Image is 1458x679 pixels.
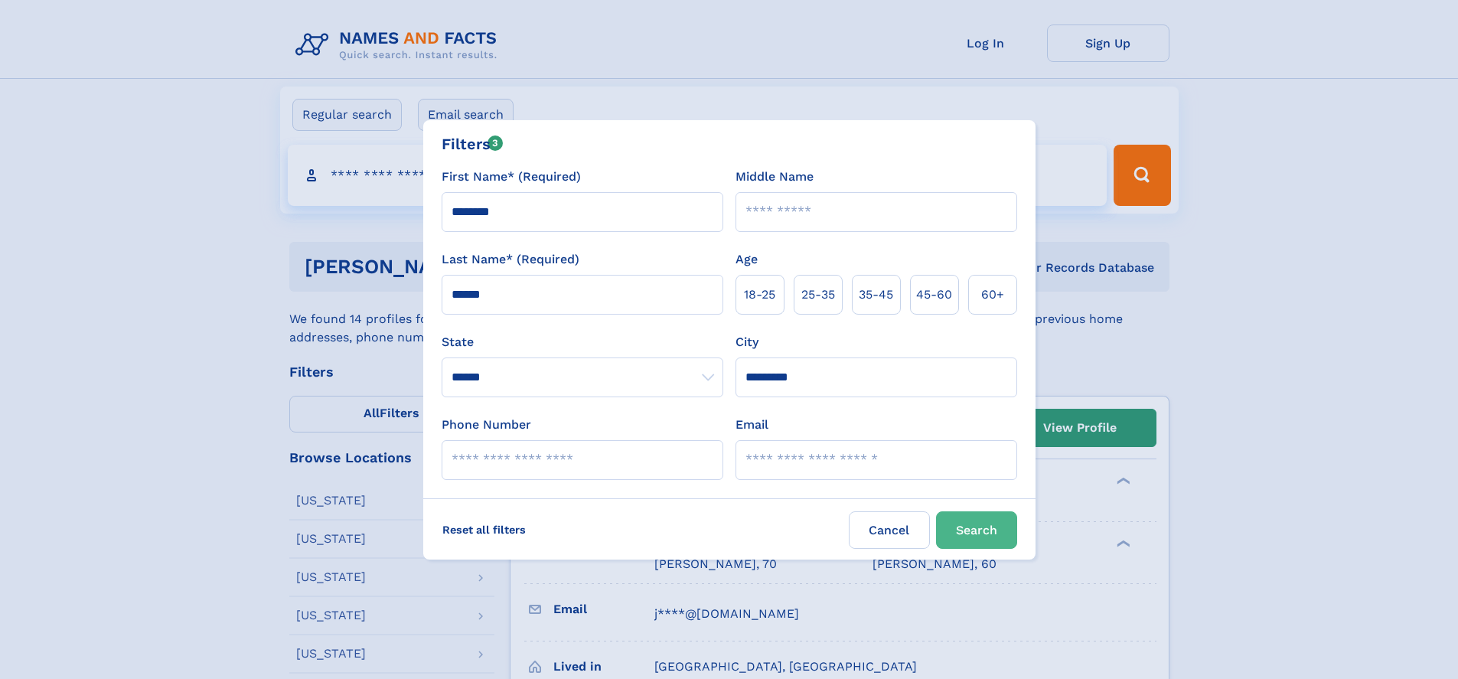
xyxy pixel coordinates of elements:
[432,511,536,548] label: Reset all filters
[849,511,930,549] label: Cancel
[916,286,952,304] span: 45‑60
[981,286,1004,304] span: 60+
[936,511,1017,549] button: Search
[801,286,835,304] span: 25‑35
[442,168,581,186] label: First Name* (Required)
[442,416,531,434] label: Phone Number
[736,333,758,351] label: City
[736,250,758,269] label: Age
[442,250,579,269] label: Last Name* (Required)
[736,416,768,434] label: Email
[859,286,893,304] span: 35‑45
[744,286,775,304] span: 18‑25
[442,132,504,155] div: Filters
[736,168,814,186] label: Middle Name
[442,333,723,351] label: State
